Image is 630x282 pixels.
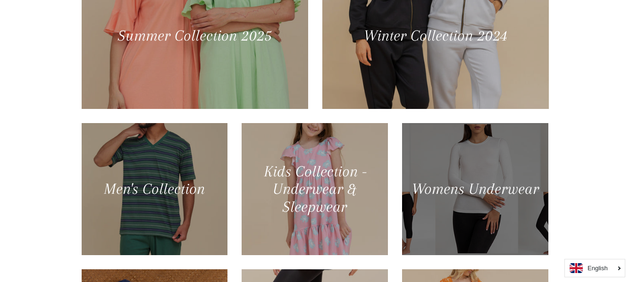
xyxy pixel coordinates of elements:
[402,123,548,255] a: Womens Underwear
[82,123,228,255] a: Men's Collection
[570,263,620,273] a: English
[588,265,608,271] i: English
[242,123,388,255] a: Kids Collection - Underwear & Sleepwear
